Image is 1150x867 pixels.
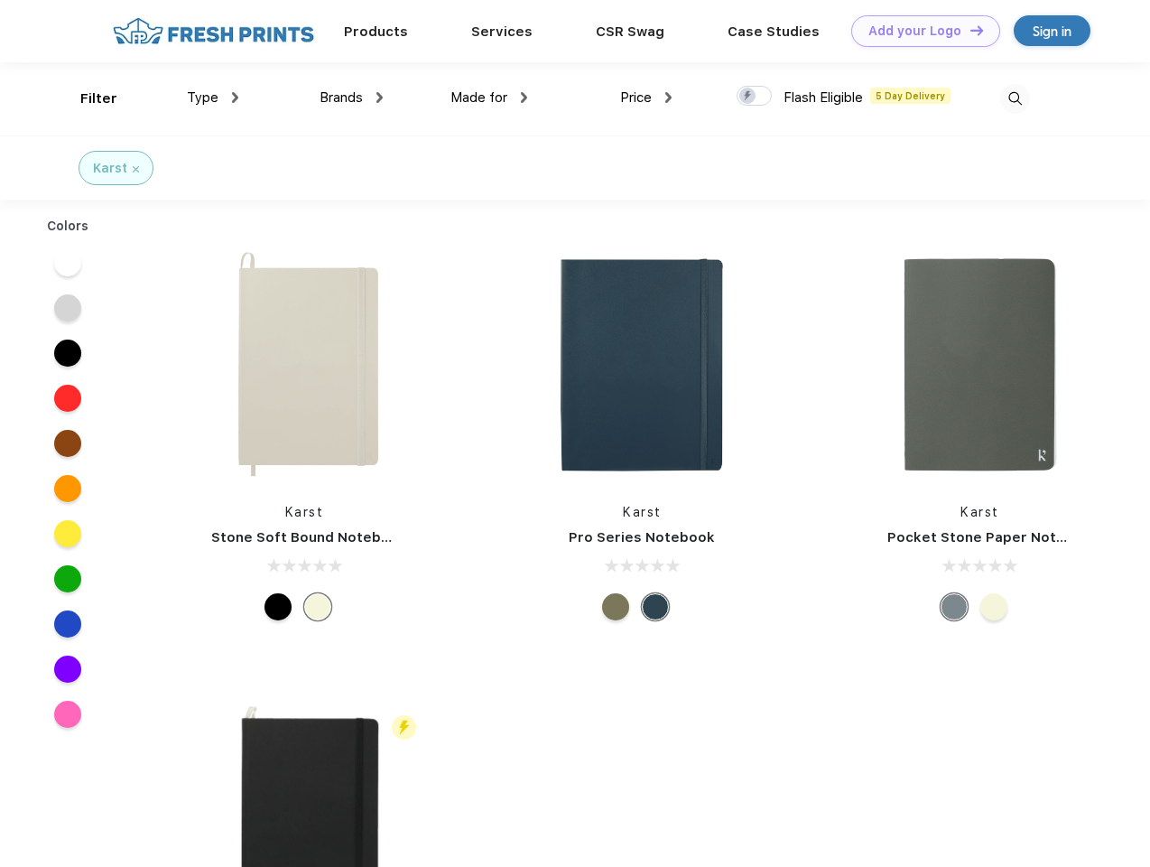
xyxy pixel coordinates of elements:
div: Filter [80,89,117,109]
a: Pocket Stone Paper Notebook [887,529,1100,545]
img: func=resize&h=266 [184,245,424,485]
img: func=resize&h=266 [860,245,1100,485]
img: flash_active_toggle.svg [392,715,416,740]
div: Beige [980,593,1007,620]
div: Karst [93,159,127,178]
span: Type [187,89,218,106]
a: Products [344,23,408,40]
img: func=resize&h=266 [522,245,762,485]
img: desktop_search.svg [1000,84,1030,114]
img: filter_cancel.svg [133,166,139,172]
a: Services [471,23,533,40]
a: Karst [623,505,662,519]
div: Sign in [1033,21,1071,42]
div: Colors [33,217,103,236]
span: Made for [450,89,507,106]
img: dropdown.png [665,92,672,103]
a: Karst [285,505,324,519]
img: DT [970,25,983,35]
img: dropdown.png [376,92,383,103]
div: Olive [602,593,629,620]
div: Beige [304,593,331,620]
a: CSR Swag [596,23,664,40]
a: Karst [960,505,999,519]
a: Sign in [1014,15,1090,46]
span: Brands [320,89,363,106]
span: Price [620,89,652,106]
div: Add your Logo [868,23,961,39]
span: 5 Day Delivery [870,88,951,104]
img: fo%20logo%202.webp [107,15,320,47]
a: Pro Series Notebook [569,529,715,545]
img: dropdown.png [232,92,238,103]
div: Gray [941,593,968,620]
a: Stone Soft Bound Notebook [211,529,407,545]
span: Flash Eligible [784,89,863,106]
div: Navy [642,593,669,620]
img: dropdown.png [521,92,527,103]
div: Black [264,593,292,620]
